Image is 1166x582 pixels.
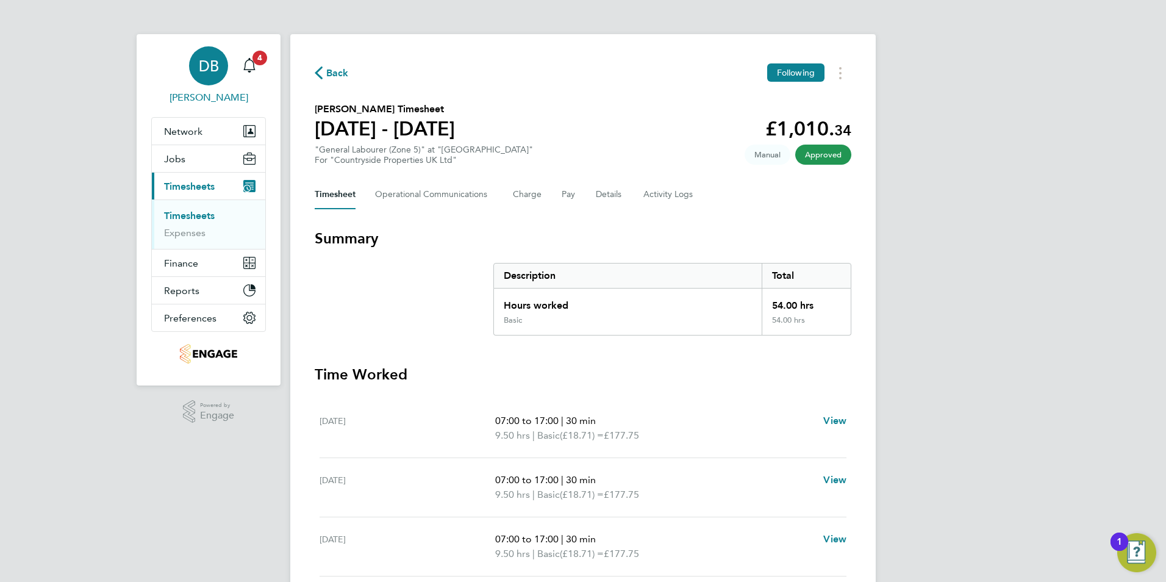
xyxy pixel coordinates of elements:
a: 4 [237,46,262,85]
span: (£18.71) = [560,548,604,559]
span: This timesheet has been approved. [795,145,851,165]
div: "General Labourer (Zone 5)" at "[GEOGRAPHIC_DATA]" [315,145,533,165]
a: Expenses [164,227,206,239]
span: Timesheets [164,181,215,192]
div: [DATE] [320,414,495,443]
span: Basic [537,428,560,443]
button: Preferences [152,304,265,331]
div: Description [494,264,762,288]
span: 30 min [566,533,596,545]
span: £177.75 [604,489,639,500]
span: Basic [537,487,560,502]
span: This timesheet was manually created. [745,145,790,165]
span: Preferences [164,312,216,324]
button: Finance [152,250,265,276]
a: View [823,473,846,487]
span: 4 [252,51,267,65]
a: Go to home page [151,344,266,364]
span: (£18.71) = [560,429,604,441]
a: Timesheets [164,210,215,221]
span: £177.75 [604,429,639,441]
span: Network [164,126,202,137]
button: Back [315,65,349,81]
span: 34 [834,121,851,139]
button: Open Resource Center, 1 new notification [1117,533,1156,572]
span: 30 min [566,474,596,486]
span: Engage [200,411,234,421]
div: 54.00 hrs [762,315,851,335]
button: Pay [562,180,576,209]
span: Powered by [200,400,234,411]
span: | [532,548,535,559]
span: View [823,474,846,486]
button: Reports [152,277,265,304]
span: £177.75 [604,548,639,559]
button: Following [767,63,824,82]
span: Jobs [164,153,185,165]
div: For "Countryside Properties UK Ltd" [315,155,533,165]
button: Timesheets Menu [829,63,851,82]
span: Finance [164,257,198,269]
div: Total [762,264,851,288]
span: | [532,489,535,500]
button: Charge [513,180,542,209]
span: | [561,533,563,545]
span: Following [777,67,815,78]
nav: Main navigation [137,34,281,386]
span: View [823,533,846,545]
img: thornbaker-logo-retina.png [180,344,237,364]
span: Back [326,66,349,81]
span: (£18.71) = [560,489,604,500]
span: Basic [537,547,560,561]
span: View [823,415,846,426]
button: Timesheet [315,180,356,209]
button: Jobs [152,145,265,172]
span: Daniel Bassett [151,90,266,105]
div: Summary [493,263,851,336]
span: Reports [164,285,199,296]
h3: Summary [315,229,851,248]
span: 9.50 hrs [495,429,530,441]
button: Timesheets [152,173,265,199]
a: View [823,414,846,428]
div: Hours worked [494,289,762,315]
span: | [561,415,563,426]
a: Powered byEngage [183,400,235,423]
span: 30 min [566,415,596,426]
span: 07:00 to 17:00 [495,415,559,426]
h1: [DATE] - [DATE] [315,117,455,141]
span: | [532,429,535,441]
button: Operational Communications [375,180,493,209]
span: DB [199,58,219,74]
button: Network [152,118,265,145]
div: 1 [1117,542,1122,558]
div: [DATE] [320,532,495,561]
button: Activity Logs [643,180,695,209]
app-decimal: £1,010. [765,117,851,140]
button: Details [596,180,624,209]
span: 9.50 hrs [495,489,530,500]
span: 07:00 to 17:00 [495,533,559,545]
span: 9.50 hrs [495,548,530,559]
a: DB[PERSON_NAME] [151,46,266,105]
h3: Time Worked [315,365,851,384]
div: 54.00 hrs [762,289,851,315]
h2: [PERSON_NAME] Timesheet [315,102,455,117]
a: View [823,532,846,547]
span: 07:00 to 17:00 [495,474,559,486]
div: Basic [504,315,522,325]
div: Timesheets [152,199,265,249]
div: [DATE] [320,473,495,502]
span: | [561,474,563,486]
